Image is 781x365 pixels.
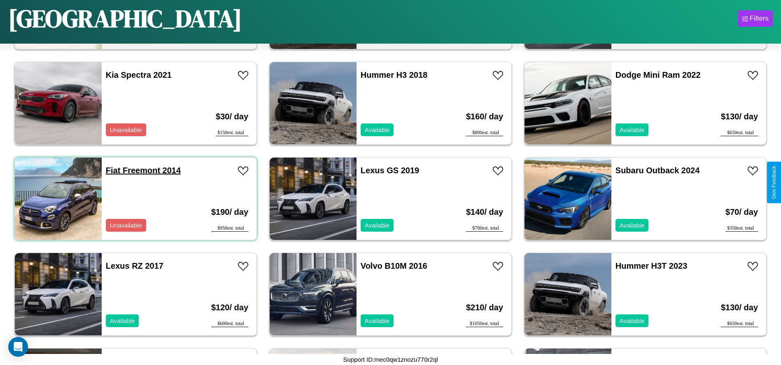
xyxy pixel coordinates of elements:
div: Open Intercom Messenger [8,337,28,357]
h3: $ 30 / day [216,104,248,130]
div: $ 800 est. total [466,130,503,136]
button: Filters [738,10,773,27]
h1: [GEOGRAPHIC_DATA] [8,2,242,35]
a: Lexus RZ 2017 [106,261,163,270]
div: $ 350 est. total [725,225,758,232]
h3: $ 130 / day [721,104,758,130]
div: Filters [750,14,769,23]
a: Hummer H3T 2023 [615,261,688,270]
div: $ 1050 est. total [466,321,503,327]
div: $ 700 est. total [466,225,503,232]
p: Available [365,220,390,231]
p: Available [620,315,645,326]
h3: $ 190 / day [211,199,248,225]
div: $ 650 est. total [721,130,758,136]
h3: $ 210 / day [466,295,503,321]
p: Unavailable [110,220,142,231]
a: Subaru Outback 2024 [615,166,700,175]
div: $ 150 est. total [216,130,248,136]
p: Available [620,124,645,135]
h3: $ 70 / day [725,199,758,225]
div: $ 600 est. total [211,321,248,327]
a: Volvo B10M 2016 [361,261,427,270]
a: Dodge Mini Ram 2022 [615,70,701,79]
h3: $ 160 / day [466,104,503,130]
h3: $ 130 / day [721,295,758,321]
h3: $ 140 / day [466,199,503,225]
p: Available [110,315,135,326]
p: Available [365,124,390,135]
p: Available [365,315,390,326]
div: $ 950 est. total [211,225,248,232]
h3: $ 120 / day [211,295,248,321]
a: Fiat Freemont 2014 [106,166,181,175]
div: $ 650 est. total [721,321,758,327]
a: Lexus GS 2019 [361,166,419,175]
p: Available [620,220,645,231]
a: Hummer H3 2018 [361,70,427,79]
div: Give Feedback [771,166,777,199]
a: Kia Spectra 2021 [106,70,172,79]
p: Support ID: mec0qw1znozu770r2ql [343,354,438,365]
p: Unavailable [110,124,142,135]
